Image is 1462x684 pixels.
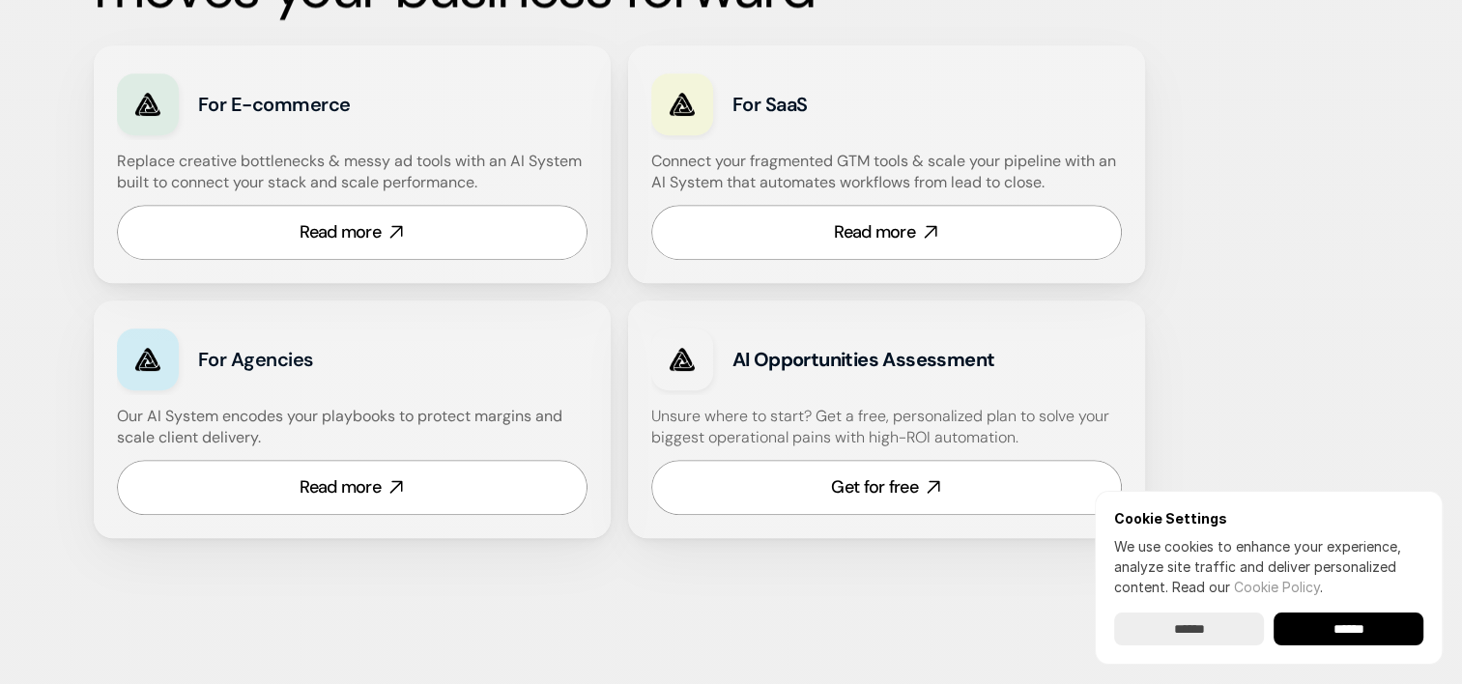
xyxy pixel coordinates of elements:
[117,406,588,449] h4: Our AI System encodes your playbooks to protect margins and scale client delivery.
[1234,579,1320,595] a: Cookie Policy
[117,151,583,194] h4: Replace creative bottlenecks & messy ad tools with an AI System built to connect your stack and s...
[831,475,917,499] div: Get for free
[834,220,915,244] div: Read more
[651,205,1122,260] a: Read more
[1114,510,1423,527] h6: Cookie Settings
[300,475,381,499] div: Read more
[1114,536,1423,597] p: We use cookies to enhance your experience, analyze site traffic and deliver personalized content.
[651,460,1122,515] a: Get for free
[198,346,462,373] h3: For Agencies
[651,406,1122,449] h4: Unsure where to start? Get a free, personalized plan to solve your biggest operational pains with...
[300,220,381,244] div: Read more
[198,91,462,118] h3: For E-commerce
[1172,579,1323,595] span: Read our .
[732,347,995,372] strong: AI Opportunities Assessment
[732,91,996,118] h3: For SaaS
[117,205,588,260] a: Read more
[651,151,1132,194] h4: Connect your fragmented GTM tools & scale your pipeline with an AI System that automates workflow...
[117,460,588,515] a: Read more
